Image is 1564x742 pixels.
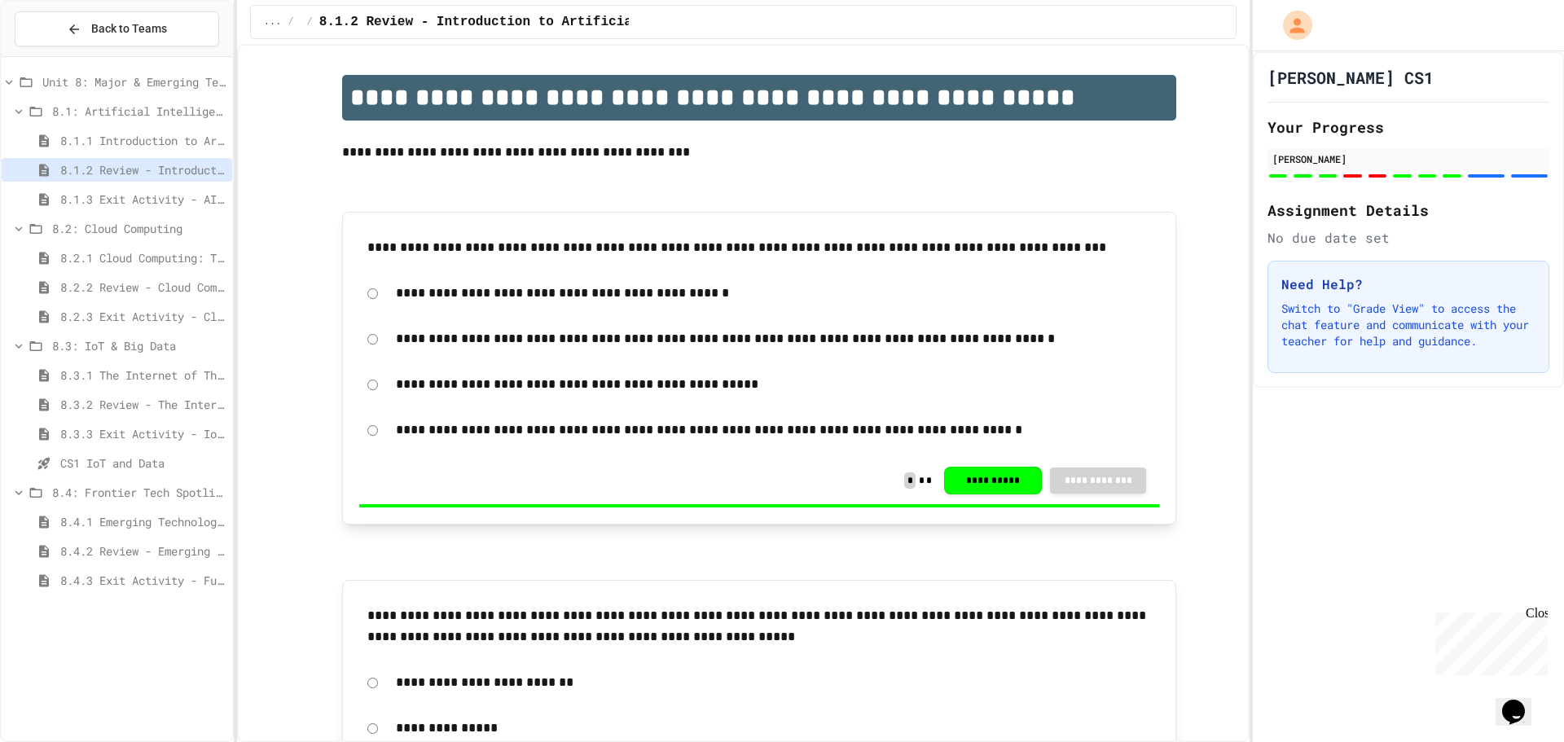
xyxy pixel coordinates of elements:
[52,220,226,237] span: 8.2: Cloud Computing
[60,454,226,472] span: CS1 IoT and Data
[60,542,226,560] span: 8.4.2 Review - Emerging Technologies: Shaping Our Digital Future
[1496,677,1548,726] iframe: chat widget
[1281,274,1535,294] h3: Need Help?
[264,15,282,29] span: ...
[52,103,226,120] span: 8.1: Artificial Intelligence Basics
[60,249,226,266] span: 8.2.1 Cloud Computing: Transforming the Digital World
[7,7,112,103] div: Chat with us now!Close
[60,572,226,589] span: 8.4.3 Exit Activity - Future Tech Challenge
[60,396,226,413] span: 8.3.2 Review - The Internet of Things and Big Data
[1272,151,1544,166] div: [PERSON_NAME]
[1266,7,1316,44] div: My Account
[288,15,293,29] span: /
[1429,606,1548,675] iframe: chat widget
[1267,199,1549,222] h2: Assignment Details
[42,73,226,90] span: Unit 8: Major & Emerging Technologies
[15,11,219,46] button: Back to Teams
[1267,228,1549,248] div: No due date set
[307,15,313,29] span: /
[60,279,226,296] span: 8.2.2 Review - Cloud Computing
[52,337,226,354] span: 8.3: IoT & Big Data
[91,20,167,37] span: Back to Teams
[60,191,226,208] span: 8.1.3 Exit Activity - AI Detective
[1267,116,1549,138] h2: Your Progress
[60,161,226,178] span: 8.1.2 Review - Introduction to Artificial Intelligence
[1281,301,1535,349] p: Switch to "Grade View" to access the chat feature and communicate with your teacher for help and ...
[319,12,741,32] span: 8.1.2 Review - Introduction to Artificial Intelligence
[60,132,226,149] span: 8.1.1 Introduction to Artificial Intelligence
[60,367,226,384] span: 8.3.1 The Internet of Things and Big Data: Our Connected Digital World
[60,308,226,325] span: 8.2.3 Exit Activity - Cloud Service Detective
[52,484,226,501] span: 8.4: Frontier Tech Spotlight
[60,425,226,442] span: 8.3.3 Exit Activity - IoT Data Detective Challenge
[60,513,226,530] span: 8.4.1 Emerging Technologies: Shaping Our Digital Future
[1267,66,1434,89] h1: [PERSON_NAME] CS1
